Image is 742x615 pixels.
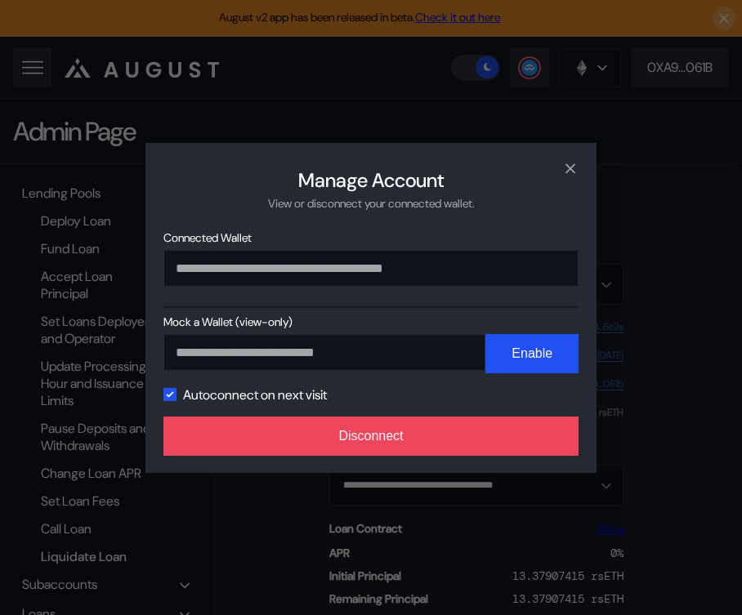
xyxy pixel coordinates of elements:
span: Mock a Wallet (view-only) [163,314,579,329]
label: Autoconnect on next visit [183,386,327,403]
button: Disconnect [163,417,579,456]
h2: Manage Account [298,167,444,192]
div: View or disconnect your connected wallet. [268,195,475,210]
button: close modal [557,155,583,181]
button: Enable [485,334,579,373]
span: Connected Wallet [163,230,579,245]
